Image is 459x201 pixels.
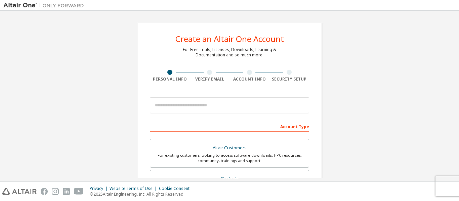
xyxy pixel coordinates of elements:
img: altair_logo.svg [2,188,37,195]
p: © 2025 Altair Engineering, Inc. All Rights Reserved. [90,191,194,197]
div: Privacy [90,186,110,191]
img: youtube.svg [74,188,84,195]
img: instagram.svg [52,188,59,195]
div: Account Type [150,121,309,132]
div: Security Setup [269,77,309,82]
div: Verify Email [190,77,230,82]
div: Website Terms of Use [110,186,159,191]
div: Cookie Consent [159,186,194,191]
div: Create an Altair One Account [175,35,284,43]
img: facebook.svg [41,188,48,195]
div: Altair Customers [154,143,305,153]
div: For Free Trials, Licenses, Downloads, Learning & Documentation and so much more. [183,47,276,58]
img: linkedin.svg [63,188,70,195]
img: Altair One [3,2,87,9]
div: Students [154,174,305,184]
div: Account Info [229,77,269,82]
div: Personal Info [150,77,190,82]
div: For existing customers looking to access software downloads, HPC resources, community, trainings ... [154,153,305,163]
